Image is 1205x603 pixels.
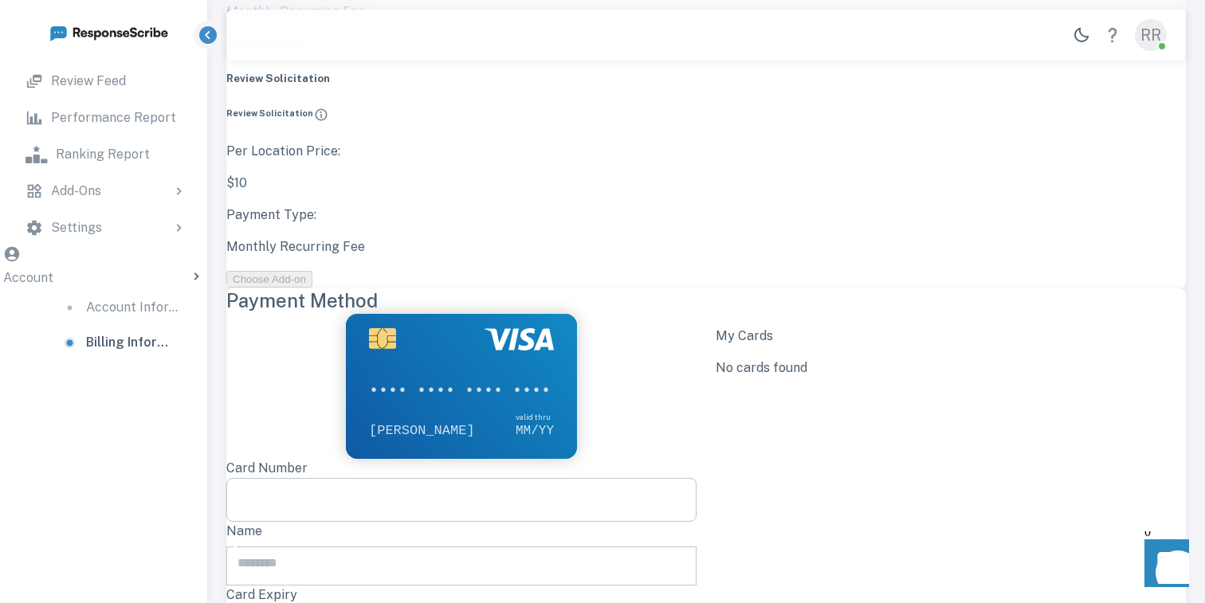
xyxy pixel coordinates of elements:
button: Choose Add-on [226,271,312,288]
p: Ranking Report [56,145,150,164]
a: Performance Report [13,100,194,135]
div: Add-Ons [13,174,194,209]
p: Per Location Price: [226,142,1186,161]
p: No cards found [716,358,1186,378]
span: Payment Method [226,288,1186,314]
p: Add-Ons [51,182,101,201]
p: Payment Type: [226,206,1186,225]
div: RR [1135,19,1167,51]
p: Performance Report [51,108,176,127]
p: $ 10 [226,174,1186,193]
h6: Review Solicitation [226,107,1186,121]
p: Account Information [86,298,179,317]
p: Account [3,268,53,290]
div: valid thru [516,413,554,421]
a: Account Information [48,290,191,325]
p: Monthly Recurring Fee [226,237,1186,256]
div: 4••• •••• •••• •••• [369,379,600,403]
div: Settings [13,210,194,245]
div: [PERSON_NAME] [369,424,508,437]
a: Review Feed [13,64,194,99]
div: Account [3,245,204,290]
label: Card Number [226,460,308,476]
div: MM/YY [516,425,554,437]
img: logo [49,22,168,42]
p: Settings [51,218,102,237]
a: Billing Information [48,325,191,360]
h5: Review Solicitation [226,71,1186,87]
iframe: Front Chat [1129,531,1198,600]
a: Ranking Report [13,137,194,172]
p: Billing Information [86,333,179,352]
a: Help Center [1097,19,1128,51]
p: Review Feed [51,72,126,91]
label: Name [226,523,262,538]
label: Card Expiry [226,587,297,602]
p: My Cards [716,327,1186,346]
